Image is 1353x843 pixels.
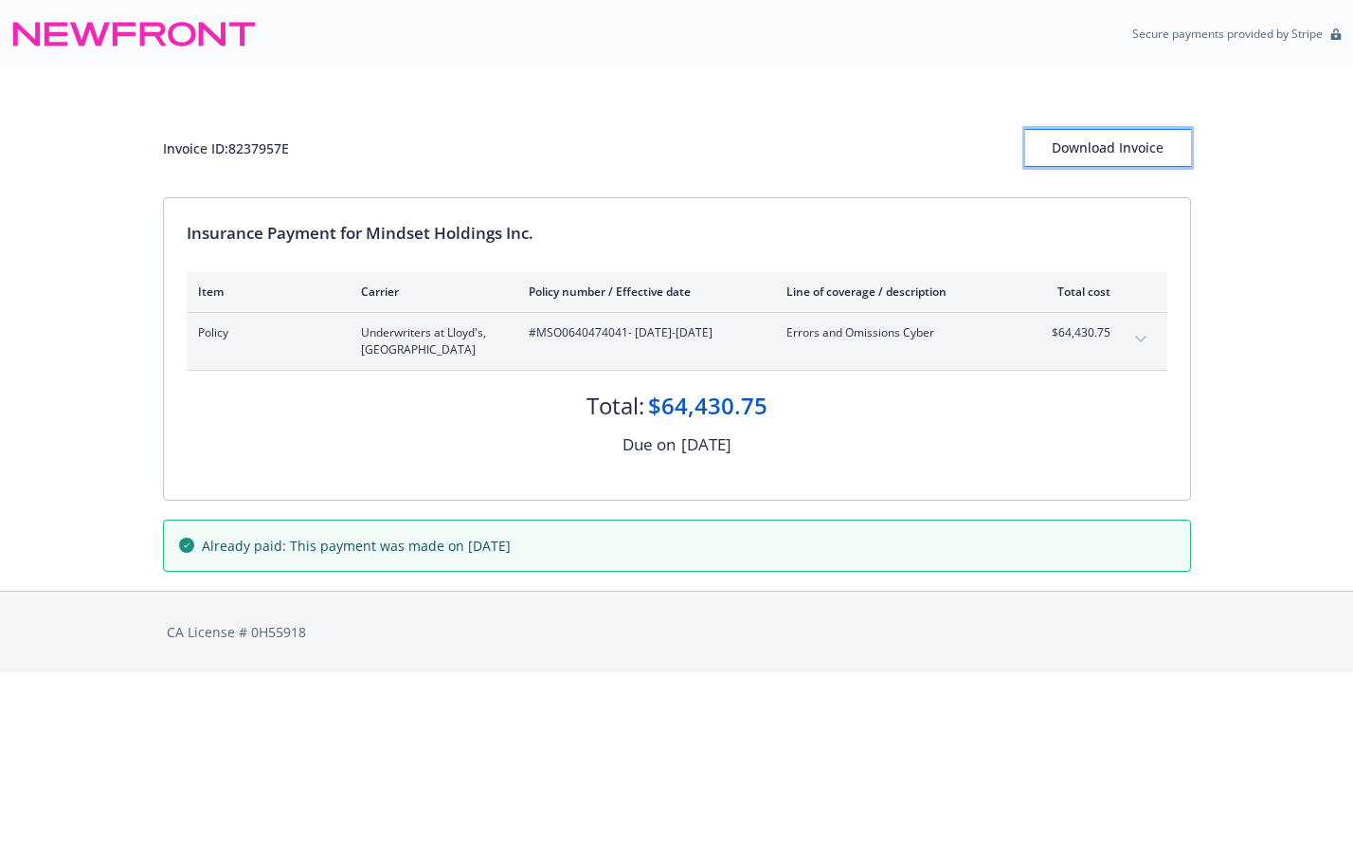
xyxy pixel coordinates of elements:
[1025,129,1191,167] button: Download Invoice
[622,432,676,457] div: Due on
[1126,324,1156,355] button: expand content
[1025,130,1191,166] div: Download Invoice
[648,390,767,422] div: $64,430.75
[163,138,289,158] div: Invoice ID: 8237957E
[202,536,511,556] span: Already paid: This payment was made on [DATE]
[361,324,498,358] span: Underwriters at Lloyd's, [GEOGRAPHIC_DATA]
[187,313,1167,370] div: PolicyUnderwriters at Lloyd's, [GEOGRAPHIC_DATA]#MSO0640474041- [DATE]-[DATE]Errors and Omissions...
[1039,284,1110,300] div: Total cost
[187,221,1167,246] div: Insurance Payment for Mindset Holdings Inc.
[786,324,1009,341] span: Errors and Omissions Cyber
[1132,26,1323,42] p: Secure payments provided by Stripe
[167,622,1187,642] div: CA License # 0H55918
[786,284,1009,300] div: Line of coverage / description
[529,284,756,300] div: Policy number / Effective date
[361,284,498,300] div: Carrier
[529,324,756,341] span: #MSO0640474041 - [DATE]-[DATE]
[681,432,731,457] div: [DATE]
[198,324,331,341] span: Policy
[1039,324,1110,341] span: $64,430.75
[198,284,331,300] div: Item
[586,390,644,422] div: Total:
